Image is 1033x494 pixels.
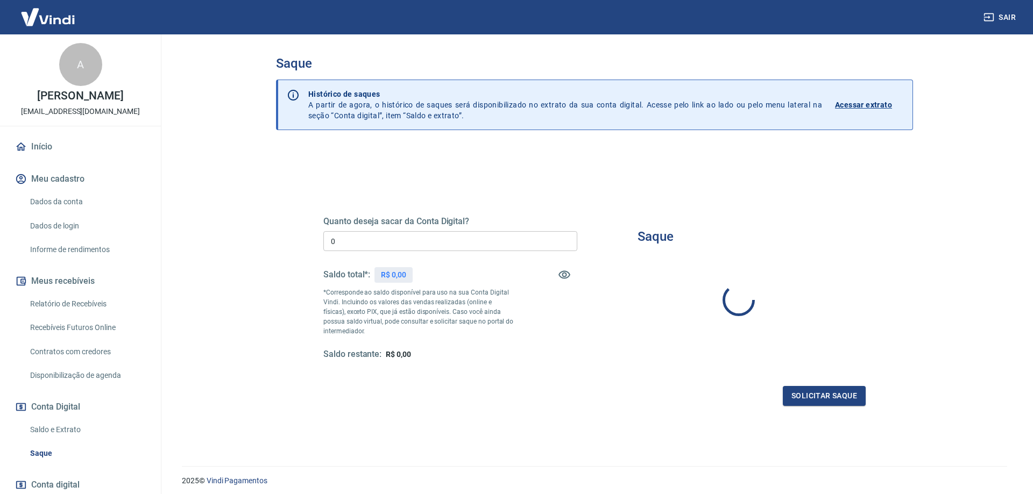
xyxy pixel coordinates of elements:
[26,442,148,464] a: Saque
[26,419,148,441] a: Saldo e Extrato
[386,350,411,359] span: R$ 0,00
[13,135,148,159] a: Início
[26,341,148,363] a: Contratos com credores
[308,89,822,121] p: A partir de agora, o histórico de saques será disponibilizado no extrato da sua conta digital. Ac...
[783,386,866,406] button: Solicitar saque
[182,475,1007,486] p: 2025 ©
[381,269,406,281] p: R$ 0,00
[835,89,904,121] a: Acessar extrato
[59,43,102,86] div: A
[13,167,148,191] button: Meu cadastro
[323,269,370,280] h5: Saldo total*:
[276,56,913,71] h3: Saque
[308,89,822,99] p: Histórico de saques
[31,477,80,492] span: Conta digital
[26,293,148,315] a: Relatório de Recebíveis
[323,216,577,227] h5: Quanto deseja sacar da Conta Digital?
[981,8,1020,27] button: Sair
[26,239,148,261] a: Informe de rendimentos
[13,269,148,293] button: Meus recebíveis
[26,364,148,386] a: Disponibilização de agenda
[21,106,140,117] p: [EMAIL_ADDRESS][DOMAIN_NAME]
[37,90,123,102] p: [PERSON_NAME]
[323,288,514,336] p: *Corresponde ao saldo disponível para uso na sua Conta Digital Vindi. Incluindo os valores das ve...
[13,1,83,33] img: Vindi
[26,191,148,213] a: Dados da conta
[323,349,381,360] h5: Saldo restante:
[13,395,148,419] button: Conta Digital
[26,317,148,339] a: Recebíveis Futuros Online
[835,99,892,110] p: Acessar extrato
[207,476,267,485] a: Vindi Pagamentos
[26,215,148,237] a: Dados de login
[638,229,674,244] h3: Saque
